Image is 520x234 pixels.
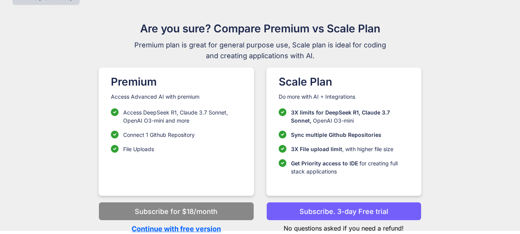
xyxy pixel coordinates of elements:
p: Access DeepSeek R1, Claude 3.7 Sonnet, OpenAI O3-mini and more [123,108,241,125]
img: checklist [279,108,286,116]
p: Do more with AI + Integrations [279,93,409,101]
img: checklist [111,131,119,138]
span: Get Priority access to IDE [291,160,358,167]
p: Sync multiple Github Repositories [291,131,381,139]
p: OpenAI O3-mini [291,108,409,125]
p: No questions asked if you need a refund! [266,221,421,233]
h1: Scale Plan [279,74,409,90]
p: File Uploads [123,145,154,153]
p: Subscribe. 3-day Free trial [299,206,388,217]
span: Premium plan is great for general purpose use, Scale plan is ideal for coding and creating applic... [131,40,390,61]
button: Subscribe for $18/month [99,202,254,221]
img: checklist [279,131,286,138]
span: 3X limits for DeepSeek R1, Claude 3.7 Sonnet, [291,109,390,124]
p: , with higher file size [291,145,393,153]
p: for creating full stack applications [291,159,409,175]
p: Access Advanced AI with premium [111,93,241,101]
img: checklist [111,145,119,153]
h1: Are you sure? Compare Premium vs Scale Plan [131,20,390,37]
button: Subscribe. 3-day Free trial [266,202,421,221]
p: Continue with free version [99,224,254,234]
p: Subscribe for $18/month [135,206,217,217]
img: checklist [111,108,119,116]
img: checklist [279,145,286,153]
h1: Premium [111,74,241,90]
img: checklist [279,159,286,167]
span: 3X File upload limit [291,146,342,152]
p: Connect 1 Github Repository [123,131,195,139]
